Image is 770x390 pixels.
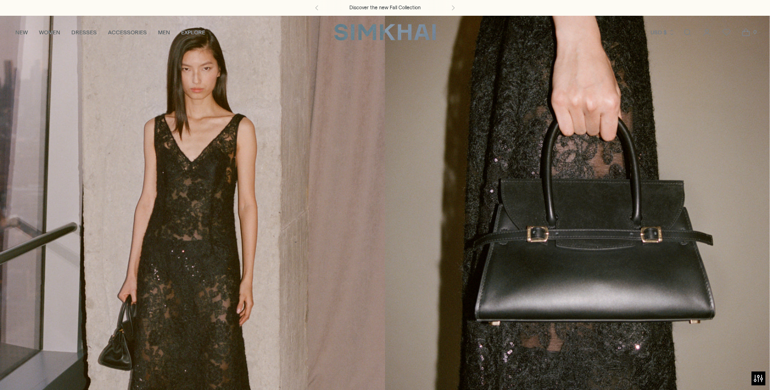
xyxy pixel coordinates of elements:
[181,22,205,43] a: EXPLORE
[698,23,716,42] a: Go to the account page
[717,23,736,42] a: Wishlist
[334,23,436,41] a: SIMKHAI
[650,22,675,43] button: USD $
[349,4,421,12] a: Discover the new Fall Collection
[678,23,697,42] a: Open search modal
[39,22,60,43] a: WOMEN
[751,28,759,36] span: 0
[15,22,28,43] a: NEW
[71,22,97,43] a: DRESSES
[737,23,755,42] a: Open cart modal
[108,22,147,43] a: ACCESSORIES
[158,22,170,43] a: MEN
